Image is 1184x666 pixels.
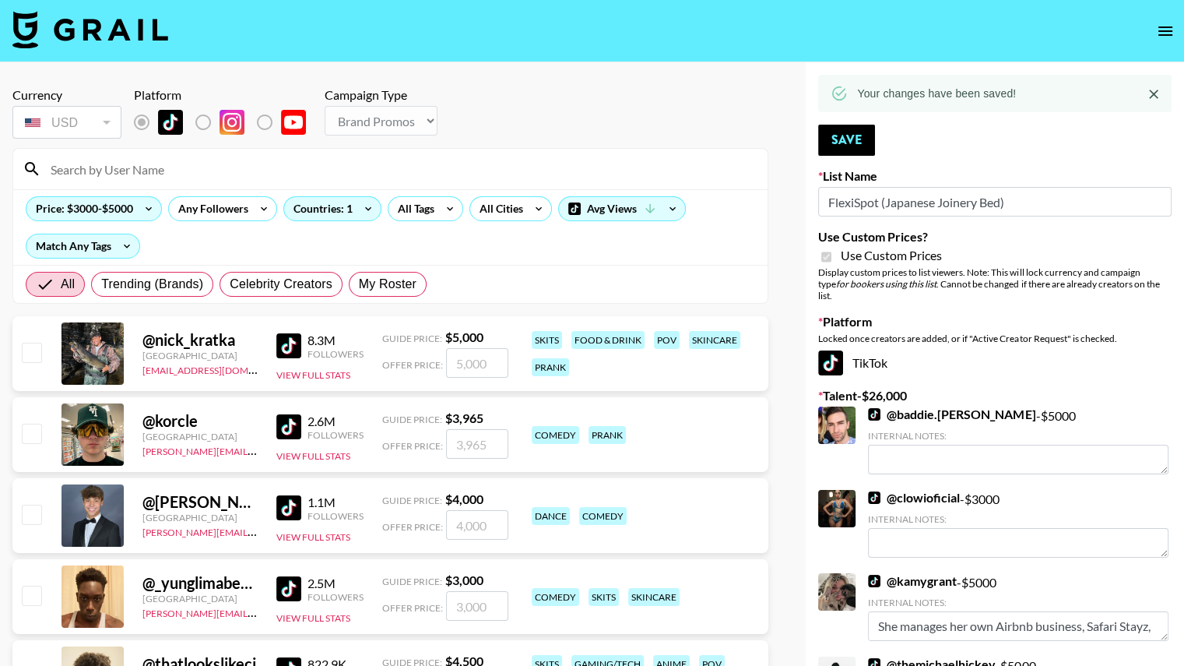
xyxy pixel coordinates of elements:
[868,430,1168,442] div: Internal Notes:
[857,79,1016,107] div: Your changes have been saved!
[142,361,299,376] a: [EMAIL_ADDRESS][DOMAIN_NAME]
[142,604,373,619] a: [PERSON_NAME][EMAIL_ADDRESS][DOMAIN_NAME]
[818,314,1172,329] label: Platform
[818,229,1172,245] label: Use Custom Prices?
[818,125,875,156] button: Save
[388,197,437,220] div: All Tags
[689,331,740,349] div: skincare
[382,440,443,452] span: Offer Price:
[654,331,680,349] div: pov
[818,333,1172,344] div: Locked once creators are added, or if "Active Creator Request" is checked.
[142,593,258,604] div: [GEOGRAPHIC_DATA]
[445,492,483,506] strong: $ 4,000
[382,414,442,425] span: Guide Price:
[445,573,483,587] strong: $ 3,000
[61,275,75,294] span: All
[41,157,758,181] input: Search by User Name
[818,388,1172,403] label: Talent - $ 26,000
[382,495,442,506] span: Guide Price:
[868,407,1035,422] a: @baddie.[PERSON_NAME]
[142,573,258,593] div: @ _yunglimabean_
[16,109,118,136] div: USD
[276,495,301,520] img: TikTok
[307,495,364,510] div: 1.1M
[559,197,685,220] div: Avg Views
[26,234,139,258] div: Match Any Tags
[588,588,619,606] div: skits
[142,512,258,523] div: [GEOGRAPHIC_DATA]
[134,106,318,139] div: List locked to TikTok.
[868,573,1168,641] div: - $ 5000
[836,278,936,290] em: for bookers using this list
[382,333,442,344] span: Guide Price:
[532,426,579,444] div: comedy
[307,576,364,591] div: 2.5M
[382,576,442,587] span: Guide Price:
[12,103,121,142] div: Currency is locked to USD
[307,591,364,603] div: Followers
[276,612,350,624] button: View Full Stats
[142,431,258,442] div: [GEOGRAPHIC_DATA]
[470,197,526,220] div: All Cities
[446,348,508,378] input: 5,000
[307,348,364,360] div: Followers
[532,588,579,606] div: comedy
[101,275,203,294] span: Trending (Brands)
[868,597,1168,608] div: Internal Notes:
[868,490,1168,558] div: - $ 3000
[142,350,258,361] div: [GEOGRAPHIC_DATA]
[276,450,350,462] button: View Full Stats
[134,87,318,103] div: Platform
[359,275,416,294] span: My Roster
[382,359,443,371] span: Offer Price:
[571,331,645,349] div: food & drink
[142,442,373,457] a: [PERSON_NAME][EMAIL_ADDRESS][DOMAIN_NAME]
[532,331,562,349] div: skits
[12,87,121,103] div: Currency
[532,358,569,376] div: prank
[307,333,364,348] div: 8.3M
[868,407,1168,474] div: - $ 5000
[382,602,443,614] span: Offer Price:
[818,351,843,375] img: TikTok
[142,411,258,431] div: @ korcle
[1150,16,1181,47] button: open drawer
[818,266,1172,301] div: Display custom prices to list viewers. Note: This will lock currency and campaign type . Cannot b...
[169,197,251,220] div: Any Followers
[446,510,508,540] input: 4,000
[841,248,942,263] span: Use Custom Prices
[868,408,880,421] img: TikTok
[230,275,332,294] span: Celebrity Creators
[818,351,1172,375] div: TikTok
[307,429,364,441] div: Followers
[12,11,168,48] img: Grail Talent
[281,110,306,135] img: YouTube
[142,330,258,350] div: @ nick_kratka
[382,521,443,533] span: Offer Price:
[579,507,627,525] div: comedy
[142,523,373,538] a: [PERSON_NAME][EMAIL_ADDRESS][DOMAIN_NAME]
[307,414,364,429] div: 2.6M
[446,429,508,459] input: 3,965
[868,490,960,506] a: @clowioficial
[445,411,483,425] strong: $ 3,965
[446,591,508,621] input: 3,000
[532,507,570,525] div: dance
[868,611,1168,641] textarea: She manages her own Airbnb business, Safari Stayz, which she’s currently redecorating to create a...
[276,576,301,601] img: TikTok
[158,110,183,135] img: TikTok
[818,168,1172,184] label: List Name
[220,110,244,135] img: Instagram
[445,329,483,344] strong: $ 5,000
[868,573,957,589] a: @kamygrant
[142,492,258,512] div: @ [PERSON_NAME].[PERSON_NAME]
[868,513,1168,525] div: Internal Notes:
[628,588,680,606] div: skincare
[26,197,161,220] div: Price: $3000-$5000
[276,369,350,381] button: View Full Stats
[868,575,880,587] img: TikTok
[276,531,350,543] button: View Full Stats
[868,492,880,504] img: TikTok
[276,333,301,358] img: TikTok
[1142,83,1165,106] button: Close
